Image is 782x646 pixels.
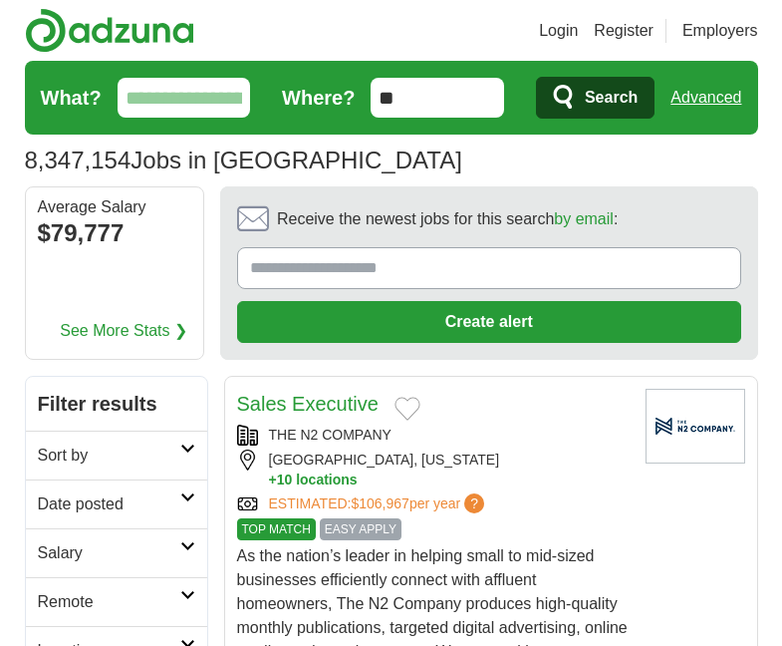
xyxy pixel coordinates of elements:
[38,444,180,468] h2: Sort by
[351,495,408,511] span: $106,967
[646,389,745,464] img: Company logo
[237,518,316,540] span: TOP MATCH
[237,301,741,343] button: Create alert
[269,493,489,514] a: ESTIMATED:$106,967per year?
[38,215,191,251] div: $79,777
[25,8,194,53] img: Adzuna logo
[320,518,401,540] span: EASY APPLY
[539,19,578,43] a: Login
[41,83,102,113] label: What?
[38,199,191,215] div: Average Salary
[237,425,630,446] div: THE N2 COMPANY
[585,78,638,118] span: Search
[26,377,207,431] h2: Filter results
[26,577,207,626] a: Remote
[269,471,277,489] span: +
[26,480,207,528] a: Date posted
[38,492,180,516] h2: Date posted
[269,471,630,489] button: +10 locations
[237,393,379,415] a: Sales Executive
[682,19,758,43] a: Employers
[26,431,207,480] a: Sort by
[594,19,653,43] a: Register
[60,319,187,343] a: See More Stats ❯
[670,78,741,118] a: Advanced
[277,207,618,231] span: Receive the newest jobs for this search :
[554,210,614,227] a: by email
[394,397,420,421] button: Add to favorite jobs
[26,528,207,577] a: Salary
[38,590,180,614] h2: Remote
[25,143,131,178] span: 8,347,154
[25,147,462,173] h1: Jobs in [GEOGRAPHIC_DATA]
[282,83,355,113] label: Where?
[237,450,630,489] div: [GEOGRAPHIC_DATA], [US_STATE]
[38,541,180,565] h2: Salary
[536,77,654,119] button: Search
[464,493,484,513] span: ?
